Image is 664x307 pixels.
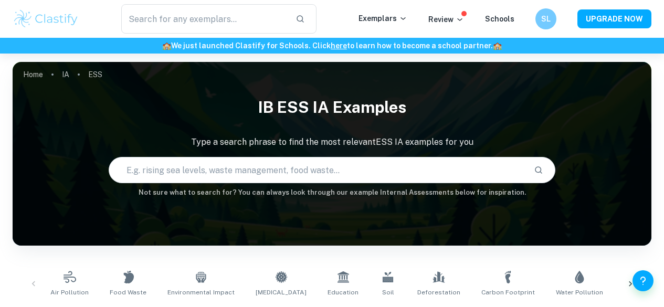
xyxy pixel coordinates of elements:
[110,288,146,297] span: Food Waste
[121,4,287,34] input: Search for any exemplars...
[535,8,556,29] button: SL
[428,14,464,25] p: Review
[62,67,69,82] a: IA
[530,161,547,179] button: Search
[359,13,407,24] p: Exemplars
[417,288,460,297] span: Deforestation
[167,288,235,297] span: Environmental Impact
[481,288,535,297] span: Carbon Footprint
[256,288,307,297] span: [MEDICAL_DATA]
[2,40,662,51] h6: We just launched Clastify for Schools. Click to learn how to become a school partner.
[109,155,526,185] input: E.g. rising sea levels, waste management, food waste...
[88,69,102,80] p: ESS
[633,270,654,291] button: Help and Feedback
[331,41,347,50] a: here
[493,41,502,50] span: 🏫
[13,91,651,123] h1: IB ESS IA examples
[485,15,514,23] a: Schools
[328,288,359,297] span: Education
[556,288,603,297] span: Water Pollution
[23,67,43,82] a: Home
[382,288,394,297] span: Soil
[13,8,79,29] img: Clastify logo
[50,288,89,297] span: Air Pollution
[577,9,651,28] button: UPGRADE NOW
[540,13,552,25] h6: SL
[13,187,651,198] h6: Not sure what to search for? You can always look through our example Internal Assessments below f...
[162,41,171,50] span: 🏫
[13,136,651,149] p: Type a search phrase to find the most relevant ESS IA examples for you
